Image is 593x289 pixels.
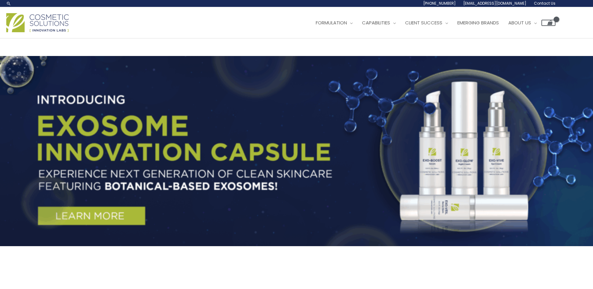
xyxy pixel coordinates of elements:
[405,19,442,26] span: Client Success
[357,13,400,32] a: Capabilities
[6,13,69,32] img: Cosmetic Solutions Logo
[316,19,347,26] span: Formulation
[534,1,555,6] span: Contact Us
[453,13,504,32] a: Emerging Brands
[504,13,541,32] a: About Us
[362,19,390,26] span: Capabilities
[457,19,499,26] span: Emerging Brands
[508,19,531,26] span: About Us
[306,13,555,32] nav: Site Navigation
[311,13,357,32] a: Formulation
[6,1,11,6] a: Search icon link
[423,1,456,6] span: [PHONE_NUMBER]
[400,13,453,32] a: Client Success
[541,20,555,26] a: View Shopping Cart, empty
[463,1,526,6] span: [EMAIL_ADDRESS][DOMAIN_NAME]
